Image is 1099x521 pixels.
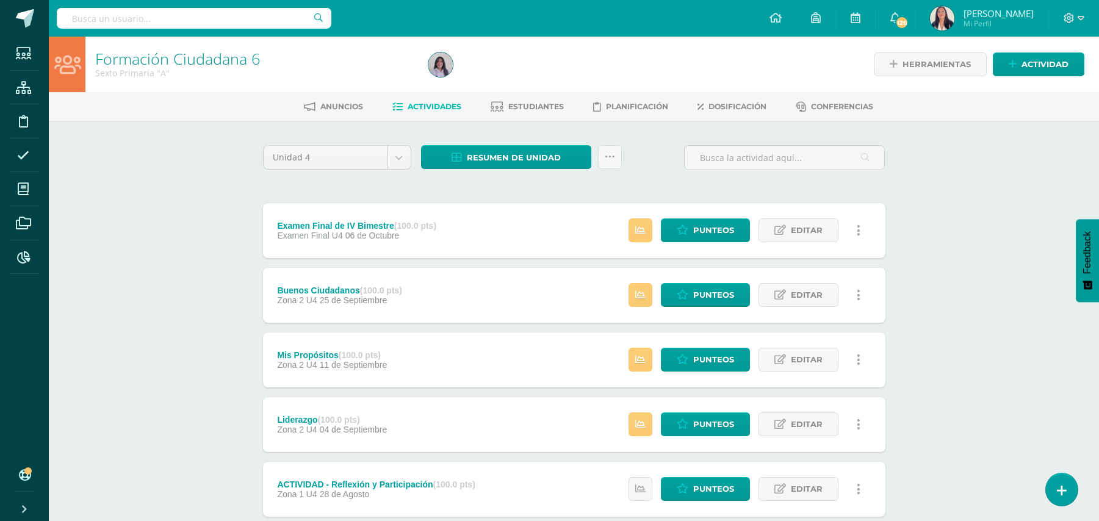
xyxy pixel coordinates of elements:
strong: (100.0 pts) [433,480,475,489]
span: Punteos [693,478,734,500]
span: Mi Perfil [964,18,1034,29]
span: Dosificación [708,102,766,111]
a: Herramientas [874,52,987,76]
span: 04 de Septiembre [320,425,387,434]
span: Resumen de unidad [467,146,561,169]
span: [PERSON_NAME] [964,7,1034,20]
div: Examen Final de IV Bimestre [277,221,436,231]
span: Punteos [693,348,734,371]
span: Editar [791,284,823,306]
span: 06 de Octubre [345,231,400,240]
a: Planificación [593,97,668,117]
a: Formación Ciudadana 6 [95,48,260,69]
a: Dosificación [697,97,766,117]
span: Punteos [693,413,734,436]
span: Zona 1 U4 [277,489,317,499]
img: ec19ab1bafb2871a01cb4bb1fedf3d93.png [930,6,954,31]
span: Herramientas [903,53,971,76]
span: Editar [791,478,823,500]
span: 25 de Septiembre [320,295,387,305]
a: Punteos [661,283,750,307]
a: Conferencias [796,97,873,117]
span: Feedback [1082,231,1093,274]
span: Conferencias [811,102,873,111]
span: Editar [791,219,823,242]
div: Buenos Ciudadanos [277,286,402,295]
span: Examen Final U4 [277,231,342,240]
a: Actividad [993,52,1084,76]
span: Estudiantes [508,102,564,111]
div: ACTIVIDAD - Reflexión y Participación [277,480,475,489]
span: Zona 2 U4 [277,425,317,434]
div: Sexto Primaria 'A' [95,67,414,79]
a: Anuncios [304,97,363,117]
span: Editar [791,348,823,371]
span: Editar [791,413,823,436]
span: Planificación [606,102,668,111]
a: Punteos [661,218,750,242]
strong: (100.0 pts) [394,221,436,231]
span: 126 [895,16,909,29]
span: Zona 2 U4 [277,360,317,370]
button: Feedback - Mostrar encuesta [1076,219,1099,302]
a: Actividades [392,97,461,117]
strong: (100.0 pts) [318,415,360,425]
img: 2e7ec2bf65bdb1b7ba449eab1a65d432.png [428,52,453,77]
a: Punteos [661,348,750,372]
a: Estudiantes [491,97,564,117]
div: Liderazgo [277,415,387,425]
span: Unidad 4 [273,146,378,169]
span: Actividad [1022,53,1068,76]
div: Mis Propósitos [277,350,387,360]
a: Unidad 4 [264,146,411,169]
a: Punteos [661,477,750,501]
span: 28 de Agosto [320,489,370,499]
input: Busca la actividad aquí... [685,146,884,170]
a: Punteos [661,412,750,436]
strong: (100.0 pts) [360,286,402,295]
span: Actividades [408,102,461,111]
strong: (100.0 pts) [339,350,381,360]
span: Punteos [693,219,734,242]
span: Zona 2 U4 [277,295,317,305]
input: Busca un usuario... [57,8,331,29]
span: Anuncios [320,102,363,111]
span: 11 de Septiembre [320,360,387,370]
a: Resumen de unidad [421,145,591,169]
h1: Formación Ciudadana 6 [95,50,414,67]
span: Punteos [693,284,734,306]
